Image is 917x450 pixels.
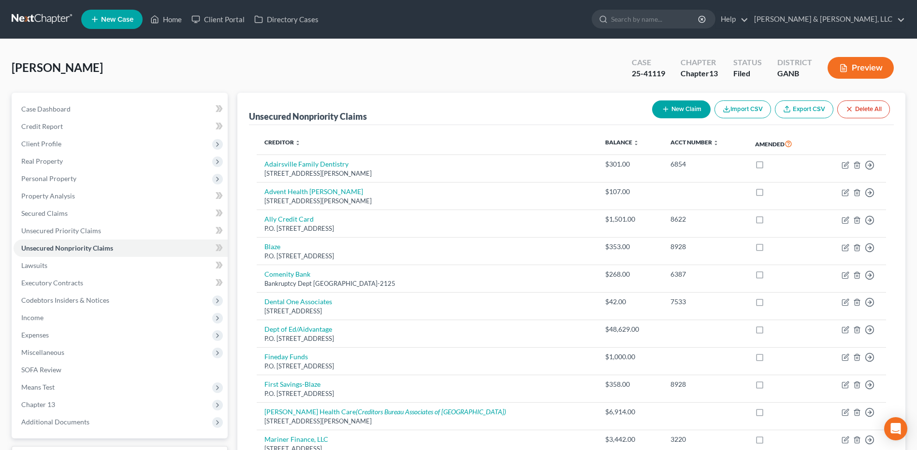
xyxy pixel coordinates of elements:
button: Import CSV [714,100,771,118]
div: $3,442.00 [605,435,655,444]
div: 7533 [670,297,740,307]
span: Codebtors Insiders & Notices [21,296,109,304]
div: $6,914.00 [605,407,655,417]
div: GANB [777,68,812,79]
i: unfold_more [295,140,301,146]
span: Expenses [21,331,49,339]
i: (Creditors Bureau Associates of [GEOGRAPHIC_DATA]) [356,408,506,416]
div: $48,629.00 [605,324,655,334]
a: Lawsuits [14,257,228,274]
a: Export CSV [775,100,833,118]
a: Case Dashboard [14,100,228,118]
span: Credit Report [21,122,63,130]
div: $268.00 [605,269,655,279]
div: Bankruptcy Dept [GEOGRAPHIC_DATA]-2125 [264,279,590,288]
div: $1,501.00 [605,214,655,224]
div: Status [733,57,762,68]
span: Lawsuits [21,261,47,269]
a: Creditor unfold_more [264,139,301,146]
span: 13 [709,69,718,78]
div: 8928 [670,242,740,252]
th: Amended [747,133,817,155]
div: Case [632,57,665,68]
span: Additional Documents [21,418,89,426]
a: [PERSON_NAME] Health Care(Creditors Bureau Associates of [GEOGRAPHIC_DATA]) [264,408,506,416]
button: Preview [828,57,894,79]
div: [STREET_ADDRESS][PERSON_NAME] [264,417,590,426]
div: Open Intercom Messenger [884,417,907,440]
span: Real Property [21,157,63,165]
a: Unsecured Nonpriority Claims [14,239,228,257]
span: [PERSON_NAME] [12,60,103,74]
div: $107.00 [605,187,655,197]
div: 8928 [670,380,740,389]
i: unfold_more [713,140,719,146]
a: [PERSON_NAME] & [PERSON_NAME], LLC [749,11,905,28]
div: $301.00 [605,159,655,169]
div: $353.00 [605,242,655,252]
div: Chapter [681,57,718,68]
button: New Claim [652,100,711,118]
a: Fineday Funds [264,352,308,361]
div: Filed [733,68,762,79]
div: P.O. [STREET_ADDRESS] [264,252,590,261]
a: Directory Cases [249,11,323,28]
a: Secured Claims [14,205,228,222]
a: Mariner Finance, LLC [264,435,328,443]
a: Home [146,11,187,28]
div: District [777,57,812,68]
div: P.O. [STREET_ADDRESS] [264,389,590,398]
div: P.O. [STREET_ADDRESS] [264,224,590,233]
span: Client Profile [21,140,61,148]
span: Case Dashboard [21,105,71,113]
a: Unsecured Priority Claims [14,222,228,239]
a: Balance unfold_more [605,139,639,146]
a: Executory Contracts [14,274,228,292]
div: 3220 [670,435,740,444]
div: 8622 [670,214,740,224]
div: [STREET_ADDRESS][PERSON_NAME] [264,169,590,178]
div: 6854 [670,159,740,169]
div: Chapter [681,68,718,79]
a: Dept of Ed/Aidvantage [264,325,332,333]
span: New Case [101,16,133,23]
a: Blaze [264,242,280,251]
a: Property Analysis [14,187,228,205]
div: [STREET_ADDRESS][PERSON_NAME] [264,197,590,206]
a: Help [716,11,748,28]
a: Dental One Associates [264,297,332,306]
i: unfold_more [633,140,639,146]
span: Unsecured Priority Claims [21,226,101,235]
a: Adairsville Family Dentistry [264,160,349,168]
span: SOFA Review [21,366,61,374]
div: $1,000.00 [605,352,655,362]
a: Advent Health [PERSON_NAME] [264,187,363,196]
span: Secured Claims [21,209,68,217]
span: Miscellaneous [21,348,64,356]
button: Delete All [837,100,890,118]
span: Income [21,313,44,322]
a: Acct Number unfold_more [670,139,719,146]
span: Chapter 13 [21,400,55,408]
div: P.O. [STREET_ADDRESS] [264,334,590,343]
span: Executory Contracts [21,279,83,287]
div: P.O. [STREET_ADDRESS] [264,362,590,371]
a: Credit Report [14,118,228,135]
a: First Savings-Blaze [264,380,320,388]
div: $358.00 [605,380,655,389]
div: [STREET_ADDRESS] [264,307,590,316]
a: Comenity Bank [264,270,310,278]
div: $42.00 [605,297,655,307]
span: Property Analysis [21,192,75,200]
a: SOFA Review [14,361,228,379]
div: 6387 [670,269,740,279]
span: Personal Property [21,174,76,183]
div: 25-41119 [632,68,665,79]
span: Means Test [21,383,55,391]
input: Search by name... [611,10,699,28]
span: Unsecured Nonpriority Claims [21,244,113,252]
a: Client Portal [187,11,249,28]
a: Ally Credit Card [264,215,314,223]
div: Unsecured Nonpriority Claims [249,111,367,122]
